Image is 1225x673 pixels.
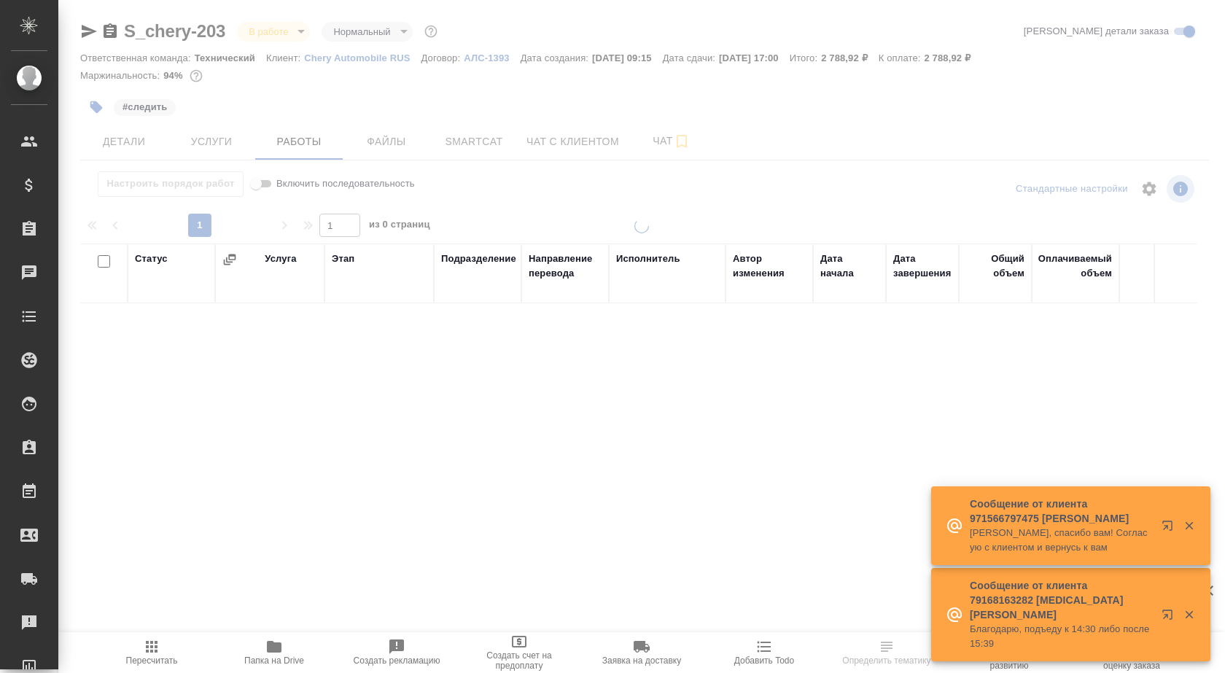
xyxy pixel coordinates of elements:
[332,252,354,266] div: Этап
[1174,608,1204,621] button: Закрыть
[441,252,516,266] div: Подразделение
[222,252,237,267] button: Сгруппировать
[1174,519,1204,532] button: Закрыть
[265,252,296,266] div: Услуга
[970,578,1152,622] p: Сообщение от клиента 79168163282 [MEDICAL_DATA][PERSON_NAME]
[733,252,806,281] div: Автор изменения
[1153,600,1188,635] button: Открыть в новой вкладке
[893,252,952,281] div: Дата завершения
[616,252,680,266] div: Исполнитель
[820,252,879,281] div: Дата начала
[970,526,1152,555] p: [PERSON_NAME], спасибо вам! Согласую с клиентом и вернусь к вам
[1153,511,1188,546] button: Открыть в новой вкладке
[970,497,1152,526] p: Сообщение от клиента 971566797475 [PERSON_NAME]
[529,252,602,281] div: Направление перевода
[135,252,168,266] div: Статус
[1038,252,1112,281] div: Оплачиваемый объем
[970,622,1152,651] p: Благодарю, подъеду к 14:30 либо после 15:39
[966,252,1024,281] div: Общий объем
